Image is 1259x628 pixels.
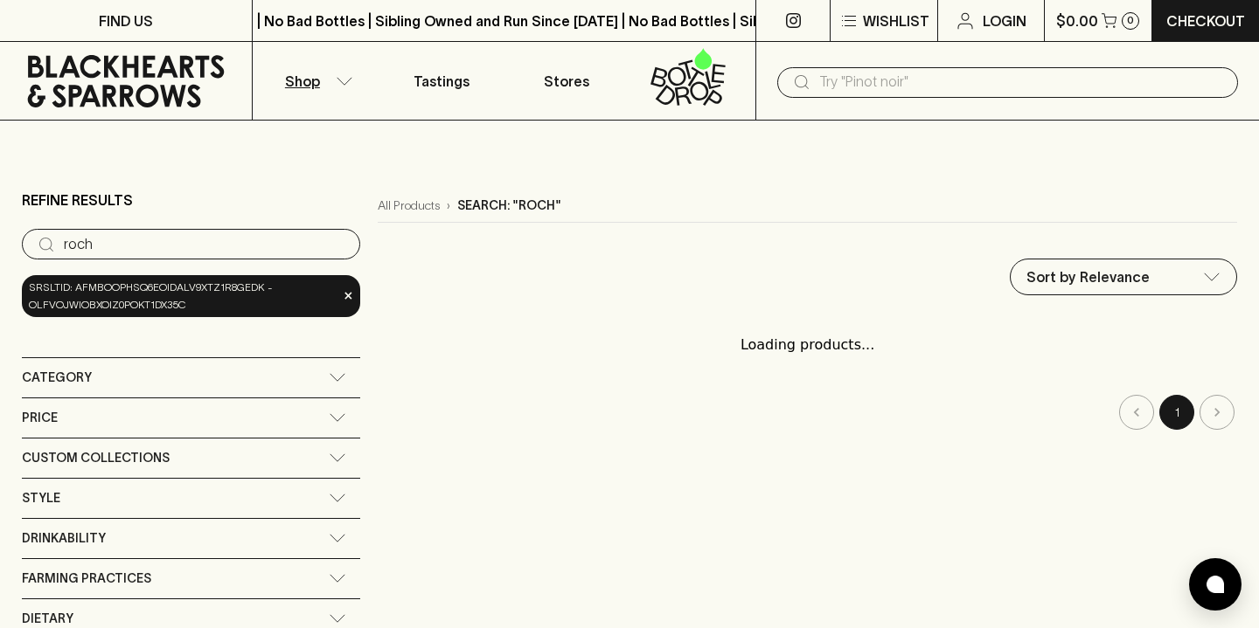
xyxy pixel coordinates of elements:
span: Price [22,407,58,429]
p: Stores [544,71,589,92]
nav: pagination navigation [378,395,1237,430]
div: Loading products... [378,317,1237,373]
span: Drinkability [22,528,106,549]
p: Refine Results [22,190,133,210]
button: Shop [253,42,379,120]
input: Try “Pinot noir” [64,231,346,259]
span: Category [22,367,92,389]
p: FIND US [99,10,153,31]
p: Sort by Relevance [1026,266,1150,287]
span: Style [22,487,60,509]
p: $0.00 [1056,10,1098,31]
a: Stores [504,42,630,120]
p: Search: "roch" [457,197,561,215]
span: Custom Collections [22,447,170,469]
p: Tastings [414,71,470,92]
a: Tastings [379,42,504,120]
p: Shop [285,71,320,92]
p: Login [983,10,1026,31]
p: Checkout [1166,10,1245,31]
p: › [447,197,450,215]
div: Custom Collections [22,438,360,478]
a: All Products [378,197,440,215]
input: Try "Pinot noir" [819,68,1224,96]
div: Farming Practices [22,559,360,598]
span: srsltid: AfmBOopHSq6eOIdaLV9xtz1R8GEDK -OlfvoJWIObxOiz0pokT1Dx35c [29,279,337,314]
p: Wishlist [863,10,929,31]
div: Style [22,479,360,518]
img: bubble-icon [1207,576,1224,593]
button: page 1 [1159,395,1194,430]
span: Farming Practices [22,568,151,590]
div: Drinkability [22,519,360,558]
div: Price [22,398,360,438]
p: 0 [1127,16,1134,25]
span: × [343,286,353,305]
div: Sort by Relevance [1011,259,1236,294]
div: Category [22,358,360,397]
